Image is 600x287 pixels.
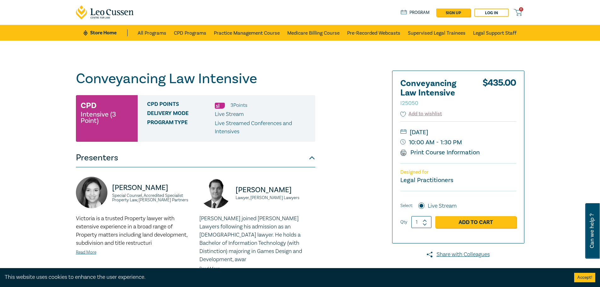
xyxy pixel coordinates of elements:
[215,119,311,136] p: Live Streamed Conferences and Intensives
[400,100,418,107] small: I25050
[236,185,315,195] p: [PERSON_NAME]
[483,79,516,110] div: $ 435.00
[428,202,457,210] label: Live Stream
[400,202,413,209] span: Select:
[400,148,480,157] a: Print Course Information
[411,216,431,228] input: 1
[473,25,517,41] a: Legal Support Staff
[474,9,509,17] a: Log in
[199,215,315,264] p: [PERSON_NAME] joined [PERSON_NAME] Lawyers following his admission as an [DEMOGRAPHIC_DATA] lawye...
[199,177,231,208] img: https://s3.ap-southeast-2.amazonaws.com/leo-cussen-store-production-content/Contacts/Julian%20McI...
[76,71,315,87] h1: Conveyancing Law Intensive
[76,250,96,255] a: Read More
[214,25,280,41] a: Practice Management Course
[436,9,471,17] a: sign up
[215,111,244,118] span: Live Stream
[236,196,315,200] small: Lawyer, [PERSON_NAME] Lawyers
[215,103,225,109] img: Substantive Law
[400,110,442,118] button: Add to wishlist
[400,176,453,184] small: Legal Practitioners
[147,110,215,118] span: Delivery Mode
[147,101,215,109] span: CPD Points
[147,119,215,136] span: Program type
[589,207,595,255] span: Can we help ?
[408,25,466,41] a: Supervised Legal Trainees
[287,25,340,41] a: Medicare Billing Course
[347,25,400,41] a: Pre-Recorded Webcasts
[400,79,470,107] h2: Conveyancing Law Intensive
[76,177,107,208] img: https://s3.ap-southeast-2.amazonaws.com/leo-cussen-store-production-content/Contacts/Victoria%20A...
[392,250,524,259] a: Share with Colleagues
[199,266,220,272] a: Read More
[231,101,247,109] li: 3 Point s
[76,148,315,167] button: Presenters
[81,100,96,111] h3: CPD
[401,9,430,16] a: Program
[174,25,206,41] a: CPD Programs
[81,111,133,124] small: Intensive (3 Point)
[400,137,516,147] small: 10:00 AM - 1:30 PM
[519,7,523,11] span: 0
[400,127,516,137] small: [DATE]
[112,193,192,202] small: Special Counsel, Accredited Specialist Property Law, [PERSON_NAME] Partners
[574,273,595,282] button: Accept cookies
[400,219,407,226] label: Qty
[112,183,192,193] p: [PERSON_NAME]
[83,29,127,36] a: Store Home
[76,215,187,247] span: Victoria is a trusted Property lawyer with extensive experience in a broad range of Property matt...
[435,216,516,228] a: Add to Cart
[5,273,565,281] div: This website uses cookies to enhance the user experience.
[400,169,516,175] p: Designed for
[138,25,166,41] a: All Programs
